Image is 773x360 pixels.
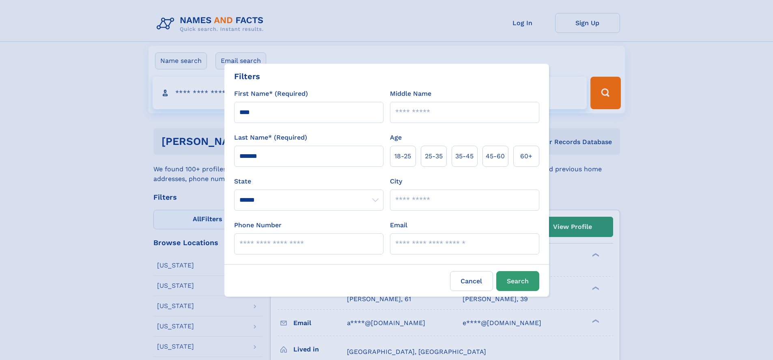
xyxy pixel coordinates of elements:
[234,220,282,230] label: Phone Number
[425,151,443,161] span: 25‑35
[390,220,407,230] label: Email
[486,151,505,161] span: 45‑60
[234,89,308,99] label: First Name* (Required)
[520,151,532,161] span: 60+
[390,133,402,142] label: Age
[455,151,474,161] span: 35‑45
[234,177,383,186] label: State
[450,271,493,291] label: Cancel
[496,271,539,291] button: Search
[390,177,402,186] label: City
[234,70,260,82] div: Filters
[234,133,307,142] label: Last Name* (Required)
[390,89,431,99] label: Middle Name
[394,151,411,161] span: 18‑25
